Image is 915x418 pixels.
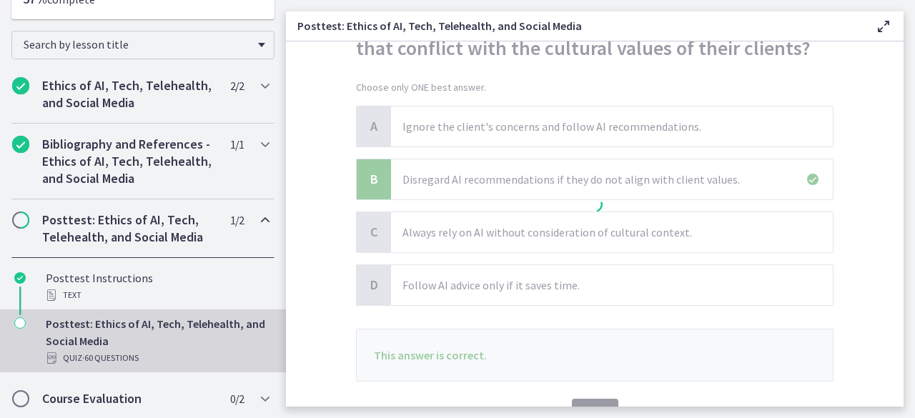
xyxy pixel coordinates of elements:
div: Text [46,287,269,304]
i: Completed [12,136,29,153]
div: Search by lesson title [11,31,274,59]
span: 1 / 1 [230,136,244,153]
h3: Posttest: Ethics of AI, Tech, Telehealth, and Social Media [297,17,852,34]
i: Completed [12,77,29,94]
span: 2 / 2 [230,77,244,94]
h2: Course Evaluation [42,390,217,407]
div: 1 [584,194,605,219]
span: 0 / 2 [230,390,244,407]
span: · 60 Questions [82,349,139,367]
span: 1 / 2 [230,212,244,229]
span: Search by lesson title [24,37,251,51]
i: Completed [14,272,26,284]
div: Posttest: Ethics of AI, Tech, Telehealth, and Social Media [46,315,269,367]
h2: Bibliography and References - Ethics of AI, Tech, Telehealth, and Social Media [42,136,217,187]
h2: Ethics of AI, Tech, Telehealth, and Social Media [42,77,217,111]
div: Posttest Instructions [46,269,269,304]
h2: Posttest: Ethics of AI, Tech, Telehealth, and Social Media [42,212,217,246]
div: Quiz [46,349,269,367]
